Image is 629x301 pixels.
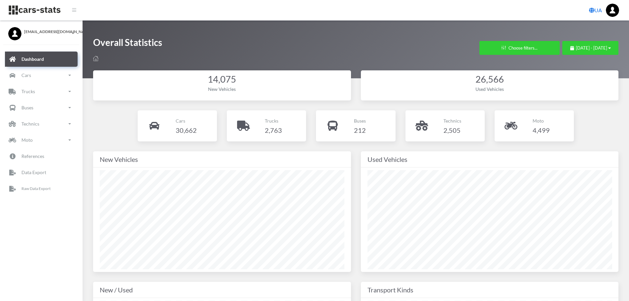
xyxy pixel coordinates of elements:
[100,86,344,93] div: New Vehicles
[21,136,33,144] p: Moto
[5,84,78,99] a: Trucks
[367,284,612,295] div: Transport Kinds
[100,73,344,86] div: 14,075
[8,5,61,15] img: navbar brand
[5,165,78,180] a: Data Export
[367,86,612,93] div: Used Vehicles
[586,4,605,17] a: UA
[5,52,78,67] a: Dashboard
[562,41,618,55] button: [DATE] - [DATE]
[354,125,366,135] h4: 212
[176,125,197,135] h4: 30,662
[21,152,44,160] p: References
[21,185,51,192] p: Raw Data Export
[533,125,550,135] h4: 4,499
[576,45,607,51] span: [DATE] - [DATE]
[606,4,619,17] img: ...
[367,73,612,86] div: 26,566
[443,117,461,125] p: Technics
[265,125,282,135] h4: 2,763
[176,117,197,125] p: Cars
[5,116,78,132] a: Technics
[21,103,33,112] p: Buses
[367,154,612,165] div: Used Vehicles
[24,29,74,35] span: [EMAIL_ADDRESS][DOMAIN_NAME]
[479,41,560,55] button: Choose filters...
[5,68,78,83] a: Cars
[5,149,78,164] a: References
[21,71,31,79] p: Cars
[21,55,44,63] p: Dashboard
[354,117,366,125] p: Buses
[21,87,35,95] p: Trucks
[8,27,74,35] a: [EMAIL_ADDRESS][DOMAIN_NAME]
[265,117,282,125] p: Trucks
[100,284,344,295] div: New / Used
[5,181,78,196] a: Raw Data Export
[21,120,39,128] p: Technics
[443,125,461,135] h4: 2,505
[100,154,344,165] div: New Vehicles
[5,132,78,148] a: Moto
[21,168,46,176] p: Data Export
[93,36,162,52] h1: Overall Statistics
[533,117,550,125] p: Moto
[5,100,78,115] a: Buses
